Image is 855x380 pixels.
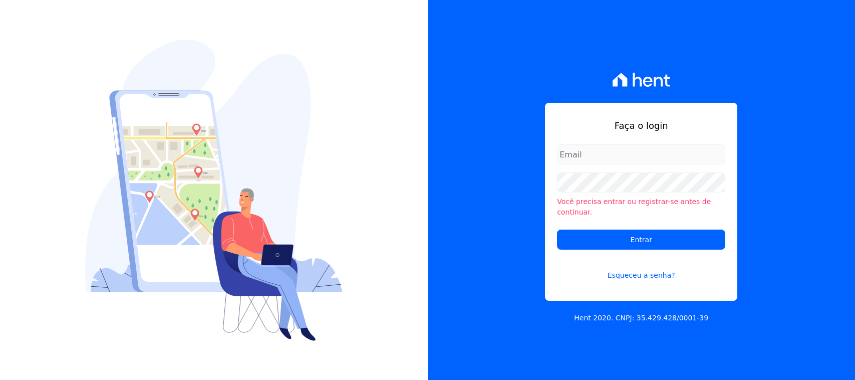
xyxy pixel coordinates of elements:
[557,197,725,218] li: Você precisa entrar ou registrar-se antes de continuar.
[557,258,725,281] a: Esqueceu a senha?
[574,313,708,323] p: Hent 2020. CNPJ: 35.429.428/0001-39
[557,119,725,132] h1: Faça o login
[557,230,725,250] input: Entrar
[557,144,725,164] input: Email
[85,40,343,341] img: Login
